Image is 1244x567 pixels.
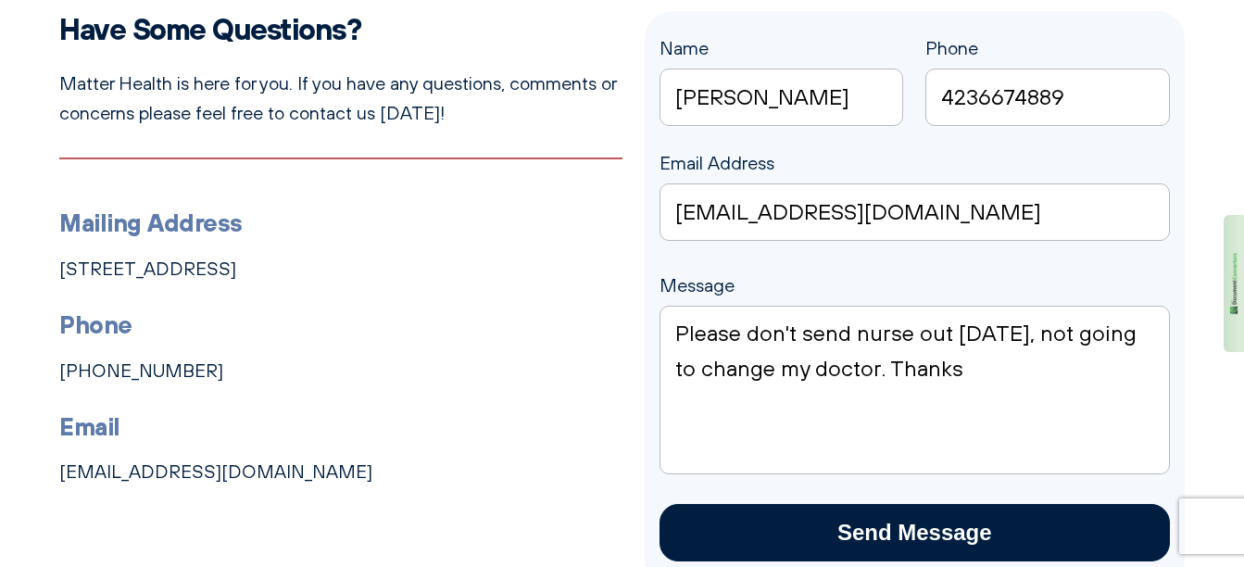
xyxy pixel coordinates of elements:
[59,204,622,243] h3: Mailing Address
[59,11,622,46] h2: Have Some Questions?
[660,152,1171,219] label: Email Address
[59,258,236,280] a: [STREET_ADDRESS]
[59,460,372,483] a: [EMAIL_ADDRESS][DOMAIN_NAME]
[59,306,622,345] h3: Phone
[660,69,904,126] input: Name
[660,306,1171,474] textarea: Message
[59,69,622,128] p: Matter Health is here for you. If you have any questions, comments or concerns please feel free t...
[1228,251,1239,315] img: 1EdhxLVo1YiRZ3Z8BN9RqzlQoUKFChUqVNCHvwChSTTdtRxrrAAAAABJRU5ErkJggg==
[925,69,1170,126] input: Phone
[59,359,223,382] a: [PHONE_NUMBER]
[660,183,1171,241] input: Email Address
[660,274,1171,326] label: Message
[660,37,904,104] label: Name
[925,37,1170,104] label: Phone
[59,408,622,447] h3: Email
[660,504,1171,561] input: Send Message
